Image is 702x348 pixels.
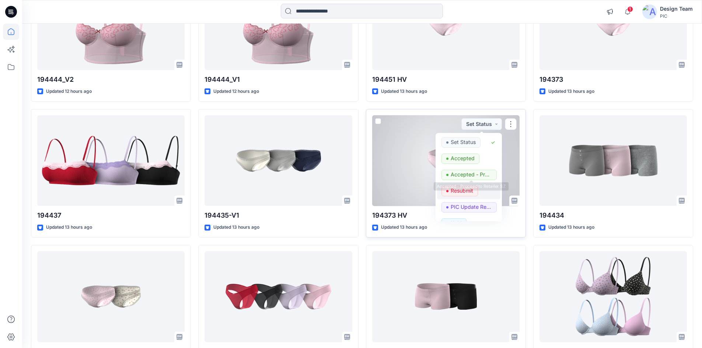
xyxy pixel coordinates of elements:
p: Updated 13 hours ago [213,224,259,231]
p: Updated 13 hours ago [381,88,427,95]
div: PIC [660,13,693,19]
p: Updated 13 hours ago [46,224,92,231]
p: Hold [451,218,462,228]
p: Updated 13 hours ago [548,88,594,95]
p: 194444_V1 [205,74,352,85]
a: 194435-V2 [37,251,185,342]
p: Set Status [451,137,476,147]
p: 194434 [539,210,687,221]
a: 194373 HV [372,115,520,206]
p: 194437 [37,210,185,221]
p: Updated 12 hours ago [46,88,92,95]
a: 171390-Cotton T-Shirt [539,251,687,342]
img: avatar [642,4,657,19]
div: Design Team [660,4,693,13]
p: 194373 [539,74,687,85]
p: 194444_V2 [37,74,185,85]
p: Accepted - Proceed to Retailer SZ [451,170,492,179]
span: 1 [627,6,633,12]
a: 194434 [372,251,520,342]
p: Updated 13 hours ago [381,224,427,231]
p: Updated 13 hours ago [548,224,594,231]
p: Updated 12 hours ago [213,88,259,95]
p: 194451 HV [372,74,520,85]
p: PIC Update Ready to Review [451,202,492,212]
a: 194424_V2 [205,251,352,342]
p: Accepted [451,154,475,163]
a: 194437 [37,115,185,206]
a: 194435-V1 [205,115,352,206]
p: 194435-V1 [205,210,352,221]
a: 194434 [539,115,687,206]
p: Resubmit [451,186,473,196]
p: 194373 HV [372,210,520,221]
